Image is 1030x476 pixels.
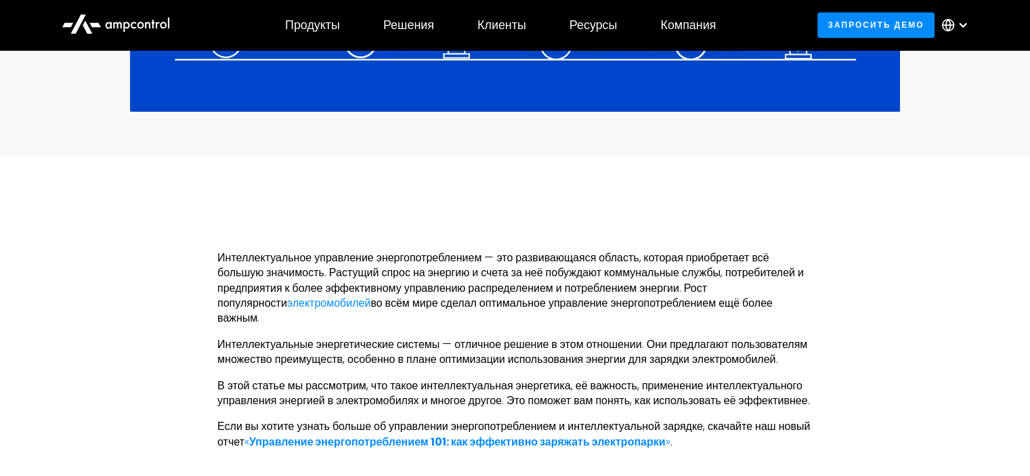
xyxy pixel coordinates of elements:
[383,16,434,33] font: Решения
[477,16,526,33] font: Клиенты
[285,18,340,33] div: Продукты
[217,418,810,449] font: Если вы хотите узнать больше об управлении энергопотреблением и интеллектуальной зарядке, скачайт...
[244,434,670,450] a: «Управление энергопотреблением 101: как эффективно заряжать электропарки»
[217,337,807,367] font: Интеллектуальные энергетические системы — отличное решение в этом отношении. Они предлагают польз...
[217,295,773,326] font: во всём мире сделал оптимальное управление энергопотреблением ещё более важным.
[285,16,340,33] font: Продукты
[244,434,249,450] font: «
[477,18,526,33] div: Клиенты
[570,16,618,33] font: Ресурсы
[665,434,670,450] font: »
[249,434,666,450] font: Управление энергопотреблением 101: как эффективно заряжать электропарки
[670,434,672,450] font: .
[660,16,716,33] font: Компания
[570,18,618,33] div: Ресурсы
[217,378,809,408] font: В этой статье мы рассмотрим, что такое интеллектуальная энергетика, её важность, применение интел...
[287,295,371,311] a: электромобилей
[817,12,935,37] a: Запросить демо
[217,250,804,311] font: Интеллектуальное управление энергопотреблением — это развивающаяся область, которая приобретает в...
[828,19,924,30] font: Запросить демо
[383,18,434,33] div: Решения
[660,18,716,33] div: Компания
